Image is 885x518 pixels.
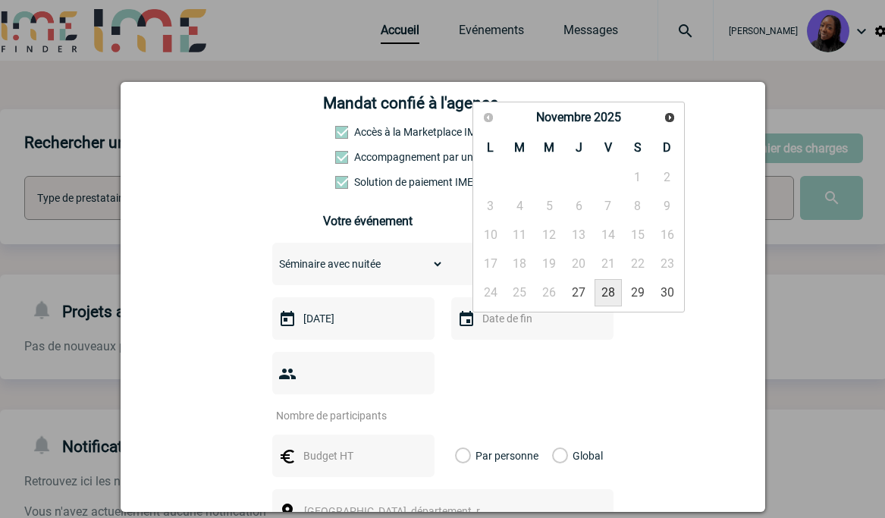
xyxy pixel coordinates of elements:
[300,446,404,466] input: Budget HT
[300,309,404,328] input: Date de début
[335,126,402,138] label: Accès à la Marketplace IME
[455,435,472,477] label: Par personne
[335,151,402,163] label: Prestation payante
[658,106,680,128] a: Suivant
[514,140,525,155] span: Mardi
[544,140,554,155] span: Mercredi
[594,110,621,124] span: 2025
[552,435,562,477] label: Global
[604,140,612,155] span: Vendredi
[634,140,642,155] span: Samedi
[487,140,494,155] span: Lundi
[623,279,651,306] a: 29
[335,176,402,188] label: Conformité aux process achat client, Prise en charge de la facturation, Mutualisation de plusieur...
[664,111,676,124] span: Suivant
[576,140,582,155] span: Jeudi
[536,110,591,124] span: Novembre
[304,505,515,517] span: [GEOGRAPHIC_DATA], département, région...
[272,406,415,425] input: Nombre de participants
[565,279,593,306] a: 27
[653,279,681,306] a: 30
[479,309,583,328] input: Date de fin
[323,94,498,112] h4: Mandat confié à l'agence
[595,279,623,306] a: 28
[323,214,562,228] h3: Votre événement
[663,140,671,155] span: Dimanche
